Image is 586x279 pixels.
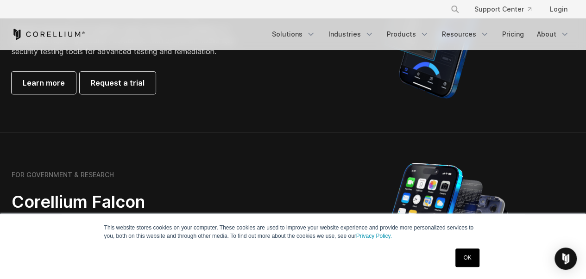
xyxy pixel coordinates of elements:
[266,26,321,43] a: Solutions
[439,1,575,18] div: Navigation Menu
[104,223,482,240] p: This website stores cookies on your computer. These cookies are used to improve your website expe...
[381,26,435,43] a: Products
[531,26,575,43] a: About
[497,26,529,43] a: Pricing
[91,77,145,88] span: Request a trial
[356,233,392,239] a: Privacy Policy.
[436,26,495,43] a: Resources
[554,248,577,270] div: Open Intercom Messenger
[323,26,379,43] a: Industries
[12,192,271,212] h2: Corellium Falcon
[23,77,65,88] span: Learn more
[12,171,114,179] h6: FOR GOVERNMENT & RESEARCH
[467,1,539,18] a: Support Center
[542,1,575,18] a: Login
[12,29,85,40] a: Corellium Home
[12,72,76,94] a: Learn more
[80,72,156,94] a: Request a trial
[455,248,479,267] a: OK
[447,1,463,18] button: Search
[266,26,575,43] div: Navigation Menu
